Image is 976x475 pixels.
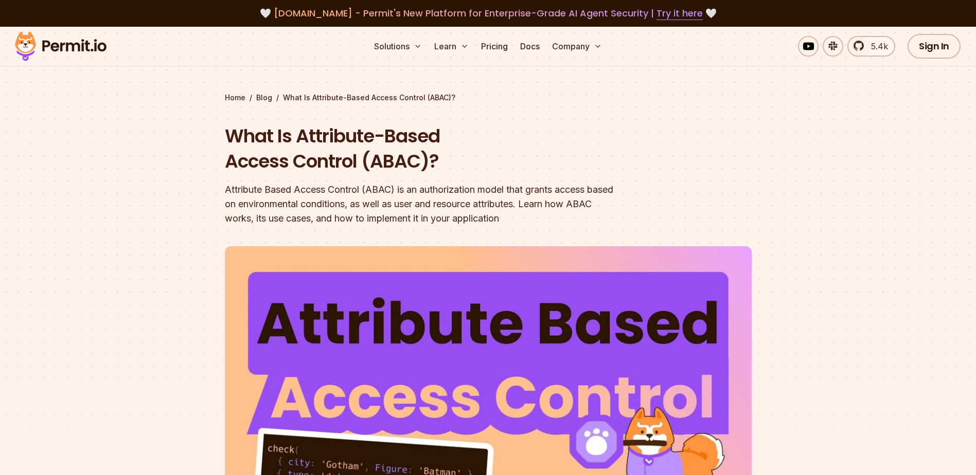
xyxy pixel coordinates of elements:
div: 🤍 🤍 [25,6,951,21]
img: Permit logo [10,29,111,64]
a: 5.4k [847,36,895,57]
a: Home [225,93,245,103]
a: Pricing [477,36,512,57]
a: Sign In [908,34,961,59]
div: Attribute Based Access Control (ABAC) is an authorization model that grants access based on envir... [225,182,620,226]
span: 5.4k [865,40,888,52]
button: Learn [430,36,473,57]
button: Solutions [370,36,426,57]
a: Docs [516,36,544,57]
a: Blog [256,93,272,103]
span: [DOMAIN_NAME] - Permit's New Platform for Enterprise-Grade AI Agent Security | [274,7,703,20]
a: Try it here [656,7,703,20]
h1: What Is Attribute-Based Access Control (ABAC)? [225,123,620,174]
button: Company [548,36,606,57]
div: / / [225,93,752,103]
